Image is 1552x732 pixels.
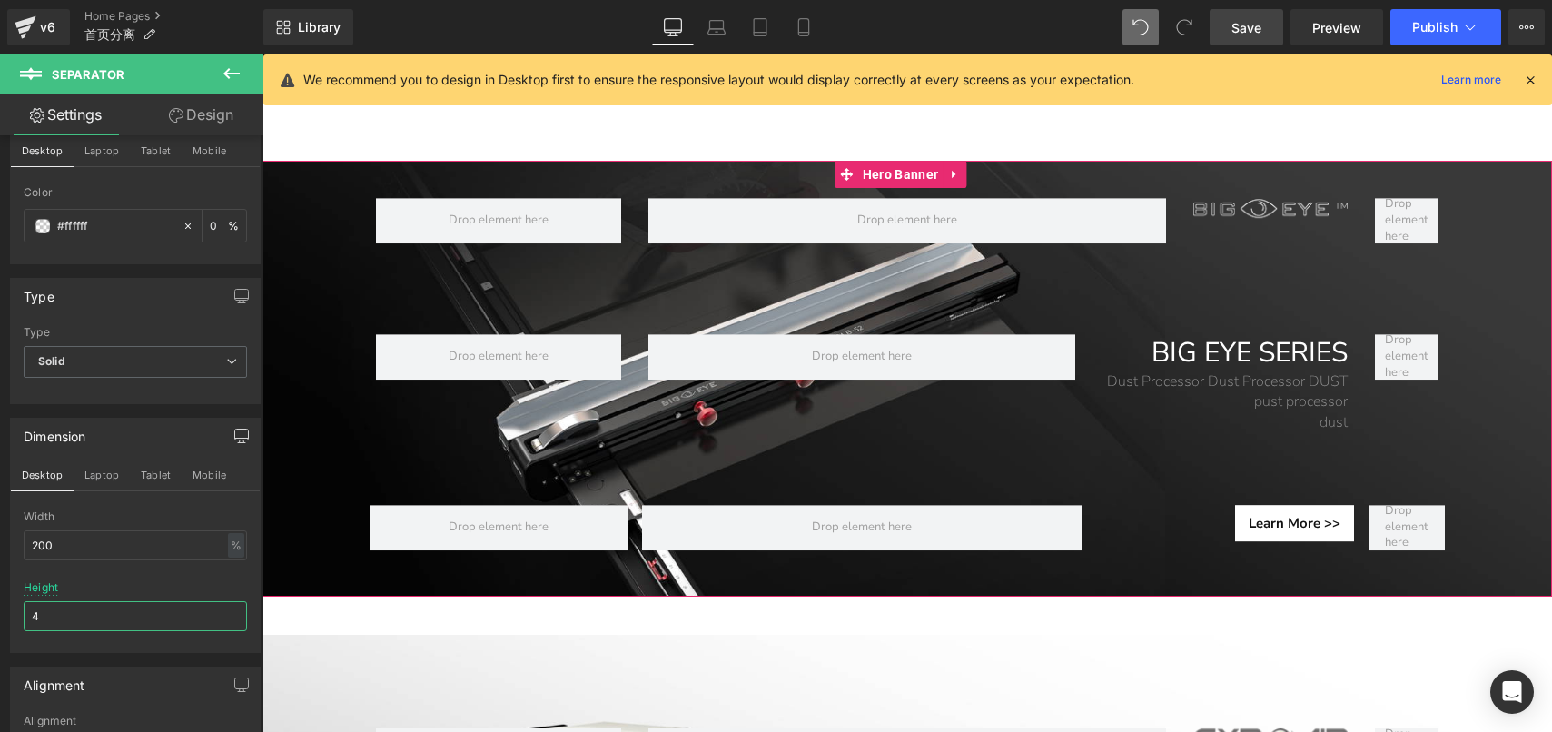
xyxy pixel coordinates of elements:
[24,186,247,199] div: Color
[130,460,182,490] button: Tablet
[11,460,74,490] button: Desktop
[24,668,85,693] div: Alignment
[1290,9,1383,45] a: Preview
[298,19,341,35] span: Library
[738,9,782,45] a: Tablet
[52,67,124,82] span: Separator
[24,601,247,631] input: auto
[84,9,263,24] a: Home Pages
[1231,18,1261,37] span: Save
[840,318,1085,358] h1: Dust Processor Dust Processor DUST pust processor
[24,715,247,727] div: Alignment
[695,9,738,45] a: Laptop
[24,279,54,304] div: Type
[1508,9,1545,45] button: More
[840,358,1085,378] h1: dust
[84,27,135,42] span: 首页分离
[203,210,246,242] div: %
[1122,9,1159,45] button: Undo
[24,326,247,339] div: Type
[11,135,74,166] button: Desktop
[7,9,70,45] a: v6
[57,216,173,236] input: Color
[1434,69,1508,91] a: Learn more
[986,460,1078,479] span: Learn More >>
[130,135,182,166] button: Tablet
[1166,9,1202,45] button: Redo
[74,135,130,166] button: Laptop
[1312,18,1361,37] span: Preview
[1490,670,1534,714] div: Open Intercom Messenger
[651,9,695,45] a: Desktop
[973,450,1092,488] a: Learn More >>
[182,460,237,490] button: Mobile
[36,15,59,39] div: v6
[1412,20,1458,35] span: Publish
[228,533,244,558] div: %
[782,9,825,45] a: Mobile
[1390,9,1501,45] button: Publish
[303,70,1134,90] p: We recommend you to design in Desktop first to ensure the responsive layout would display correct...
[24,510,247,523] div: Width
[840,280,1085,317] h1: BIG EYE SERIES
[24,419,86,444] div: Dimension
[182,135,237,166] button: Mobile
[596,106,680,134] span: Hero Banner
[24,581,58,594] div: Height
[74,460,130,490] button: Laptop
[263,9,353,45] a: New Library
[135,94,267,135] a: Design
[24,530,247,560] input: auto
[680,106,704,134] a: Expand / Collapse
[38,354,65,368] b: Solid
